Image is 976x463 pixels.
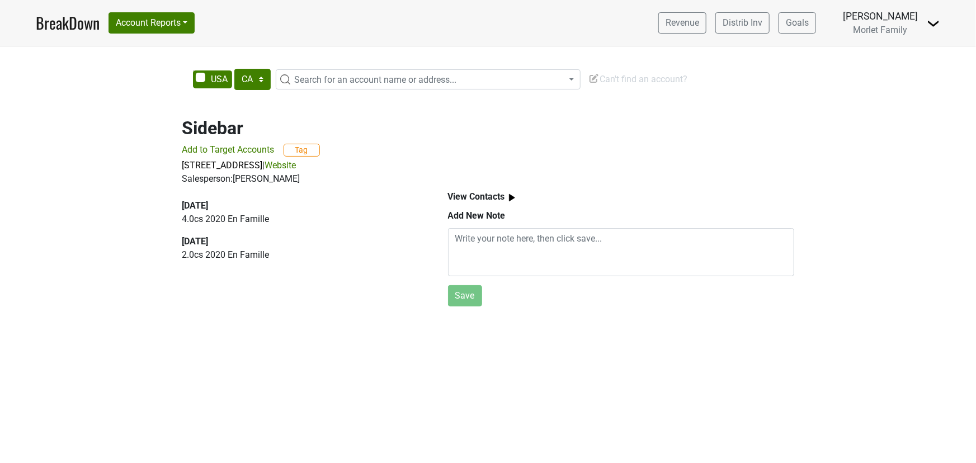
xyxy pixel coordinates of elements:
button: Account Reports [109,12,195,34]
span: Can't find an account? [588,74,687,84]
img: Edit [588,73,600,84]
p: 4.0 cs 2020 En Famille [182,212,422,226]
button: Tag [284,144,320,157]
div: [DATE] [182,235,422,248]
p: 2.0 cs 2020 En Famille [182,248,422,262]
span: Add to Target Accounts [182,144,275,155]
a: Website [265,160,296,171]
a: Revenue [658,12,706,34]
span: Morlet Family [854,25,908,35]
b: View Contacts [448,191,505,202]
a: Goals [779,12,816,34]
h2: Sidebar [182,117,794,139]
p: | [182,159,794,172]
div: [DATE] [182,199,422,212]
button: Save [448,285,482,306]
b: Add New Note [448,210,506,221]
img: Dropdown Menu [927,17,940,30]
span: Search for an account name or address... [294,74,456,85]
div: Salesperson: [PERSON_NAME] [182,172,794,186]
a: BreakDown [36,11,100,35]
div: [PERSON_NAME] [843,9,918,23]
img: arrow_right.svg [505,191,519,205]
a: Distrib Inv [715,12,770,34]
a: [STREET_ADDRESS] [182,160,263,171]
